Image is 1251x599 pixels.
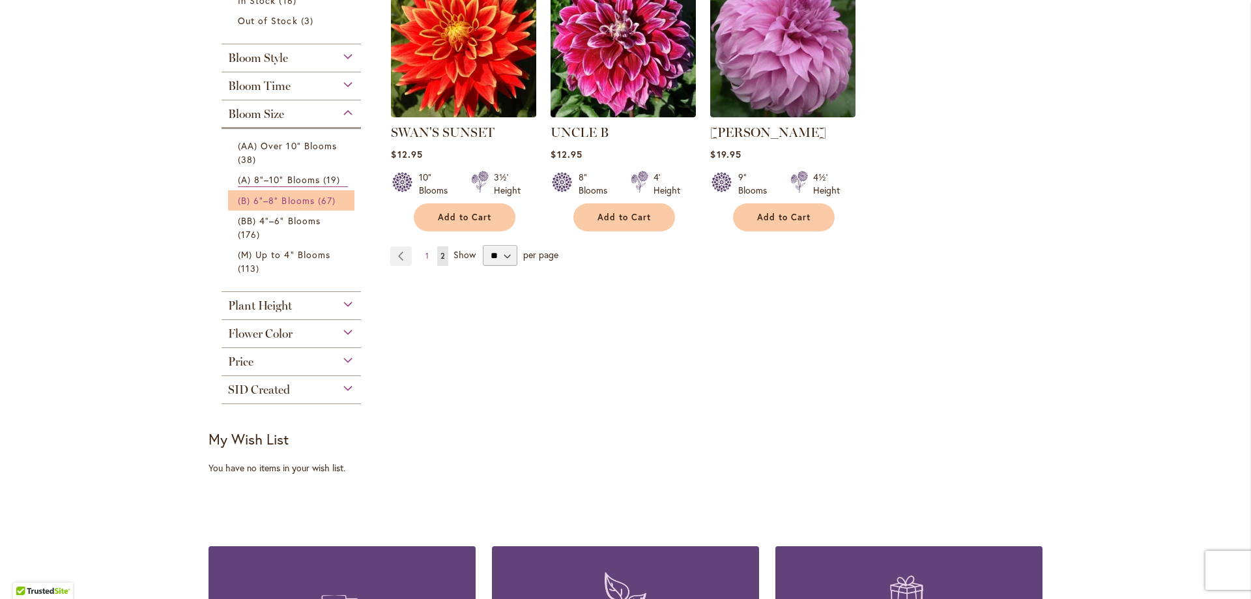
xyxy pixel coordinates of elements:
[551,108,696,120] a: Uncle B
[710,108,856,120] a: Vassio Meggos
[228,107,284,121] span: Bloom Size
[208,461,382,475] div: You have no items in your wish list.
[238,248,348,275] a: (M) Up to 4" Blooms 113
[654,171,680,197] div: 4' Height
[440,251,445,261] span: 2
[597,212,651,223] span: Add to Cart
[238,14,348,27] a: Out of Stock 3
[238,14,298,27] span: Out of Stock
[228,79,291,93] span: Bloom Time
[738,171,775,197] div: 9" Blooms
[494,171,521,197] div: 3½' Height
[238,139,348,166] a: (AA) Over 10" Blooms 38
[438,212,491,223] span: Add to Cart
[238,153,259,166] span: 38
[391,108,536,120] a: Swan's Sunset
[238,227,263,241] span: 176
[238,173,320,186] span: (A) 8"–10" Blooms
[318,194,339,207] span: 67
[228,299,292,313] span: Plant Height
[391,124,495,140] a: SWAN'S SUNSET
[238,214,321,227] span: (BB) 4"–6" Blooms
[238,173,348,187] a: (A) 8"–10" Blooms 19
[238,248,330,261] span: (M) Up to 4" Blooms
[813,171,840,197] div: 4½' Height
[573,203,675,231] button: Add to Cart
[238,139,337,152] span: (AA) Over 10" Blooms
[551,124,609,140] a: UNCLE B
[579,171,615,197] div: 8" Blooms
[453,248,476,261] span: Show
[301,14,317,27] span: 3
[208,430,289,448] strong: My Wish List
[323,173,343,186] span: 19
[523,248,558,261] span: per page
[228,51,288,65] span: Bloom Style
[710,148,741,160] span: $19.95
[228,383,290,397] span: SID Created
[419,171,455,197] div: 10" Blooms
[551,148,582,160] span: $12.95
[425,251,429,261] span: 1
[757,212,811,223] span: Add to Cart
[228,327,293,341] span: Flower Color
[238,194,315,207] span: (B) 6"–8" Blooms
[238,194,348,207] a: (B) 6"–8" Blooms 67
[238,214,348,241] a: (BB) 4"–6" Blooms 176
[238,261,263,275] span: 113
[414,203,515,231] button: Add to Cart
[228,355,253,369] span: Price
[710,124,826,140] a: [PERSON_NAME]
[733,203,835,231] button: Add to Cart
[422,246,432,266] a: 1
[10,553,46,589] iframe: Launch Accessibility Center
[391,148,422,160] span: $12.95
